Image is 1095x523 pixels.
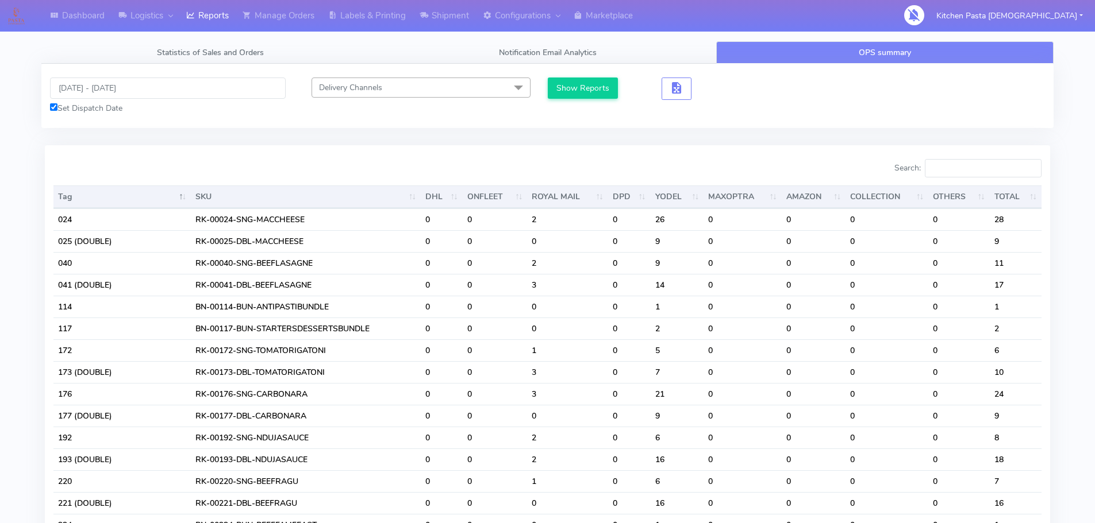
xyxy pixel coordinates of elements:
[608,208,651,230] td: 0
[928,383,989,405] td: 0
[928,448,989,470] td: 0
[421,492,463,514] td: 0
[928,208,989,230] td: 0
[421,185,463,208] th: DHL : activate to sort column ascending
[53,405,191,427] td: 177 (DOUBLE)
[651,252,704,274] td: 9
[53,361,191,383] td: 173 (DOUBLE)
[651,274,704,296] td: 14
[191,470,421,492] td: RK-00220-SNG-BEEFRAGU
[41,41,1054,64] ul: Tabs
[463,274,528,296] td: 0
[925,159,1042,177] input: Search:
[928,4,1092,28] button: Kitchen Pasta [DEMOGRAPHIC_DATA]
[527,448,608,470] td: 2
[846,448,928,470] td: 0
[846,230,928,252] td: 0
[463,252,528,274] td: 0
[463,492,528,514] td: 0
[928,274,989,296] td: 0
[191,448,421,470] td: RK-00193-DBL-NDUJASAUCE
[704,383,781,405] td: 0
[191,185,421,208] th: SKU: activate to sort column ascending
[421,448,463,470] td: 0
[191,383,421,405] td: RK-00176-SNG-CARBONARA
[928,339,989,361] td: 0
[421,470,463,492] td: 0
[463,339,528,361] td: 0
[608,361,651,383] td: 0
[846,185,928,208] th: COLLECTION : activate to sort column ascending
[527,361,608,383] td: 3
[928,252,989,274] td: 0
[191,230,421,252] td: RK-00025-DBL-MACCHEESE
[608,427,651,448] td: 0
[928,317,989,339] td: 0
[782,252,846,274] td: 0
[548,78,618,99] button: Show Reports
[704,448,781,470] td: 0
[704,405,781,427] td: 0
[846,427,928,448] td: 0
[782,448,846,470] td: 0
[704,252,781,274] td: 0
[846,274,928,296] td: 0
[53,448,191,470] td: 193 (DOUBLE)
[53,252,191,274] td: 040
[53,208,191,230] td: 024
[782,427,846,448] td: 0
[463,427,528,448] td: 0
[527,317,608,339] td: 0
[608,470,651,492] td: 0
[608,405,651,427] td: 0
[53,296,191,317] td: 114
[651,296,704,317] td: 1
[782,361,846,383] td: 0
[651,230,704,252] td: 9
[928,361,989,383] td: 0
[782,230,846,252] td: 0
[990,339,1042,361] td: 6
[527,185,608,208] th: ROYAL MAIL : activate to sort column ascending
[782,274,846,296] td: 0
[782,296,846,317] td: 0
[421,208,463,230] td: 0
[608,296,651,317] td: 0
[53,492,191,514] td: 221 (DOUBLE)
[527,427,608,448] td: 2
[527,208,608,230] td: 2
[704,274,781,296] td: 0
[990,492,1042,514] td: 16
[651,361,704,383] td: 7
[421,296,463,317] td: 0
[846,339,928,361] td: 0
[527,230,608,252] td: 0
[704,317,781,339] td: 0
[990,185,1042,208] th: TOTAL : activate to sort column ascending
[782,383,846,405] td: 0
[191,339,421,361] td: RK-00172-SNG-TOMATORIGATONI
[704,470,781,492] td: 0
[157,47,264,58] span: Statistics of Sales and Orders
[527,470,608,492] td: 1
[651,383,704,405] td: 21
[608,274,651,296] td: 0
[846,296,928,317] td: 0
[191,274,421,296] td: RK-00041-DBL-BEEFLASAGNE
[191,427,421,448] td: RK-00192-SNG-NDUJASAUCE
[421,339,463,361] td: 0
[846,470,928,492] td: 0
[608,185,651,208] th: DPD : activate to sort column ascending
[527,405,608,427] td: 0
[50,102,286,114] div: Set Dispatch Date
[53,339,191,361] td: 172
[846,405,928,427] td: 0
[527,296,608,317] td: 0
[191,361,421,383] td: RK-00173-DBL-TOMATORIGATONI
[990,274,1042,296] td: 17
[463,448,528,470] td: 0
[990,296,1042,317] td: 1
[527,274,608,296] td: 3
[421,252,463,274] td: 0
[846,252,928,274] td: 0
